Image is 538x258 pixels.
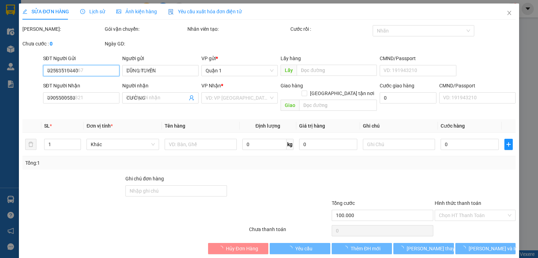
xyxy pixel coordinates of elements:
span: Giao [281,100,299,111]
span: loading [343,246,351,251]
span: Thêm ĐH mới [351,245,380,252]
label: Cước giao hàng [380,83,414,88]
span: Khác [91,139,154,150]
span: kg [287,139,294,150]
div: Cước rồi : [290,25,371,33]
input: Ghi Chú [363,139,435,150]
span: loading [399,246,407,251]
b: 0 [50,41,53,46]
button: Hủy Đơn Hàng [208,243,269,254]
span: [PERSON_NAME] thay đổi [407,245,463,252]
span: Đơn vị tính [87,123,113,129]
span: SL [44,123,50,129]
button: [PERSON_NAME] và In [455,243,516,254]
button: plus [504,139,513,150]
span: Lấy [281,65,297,76]
input: Cước giao hàng [380,92,436,103]
span: [GEOGRAPHIC_DATA] tận nơi [307,89,377,97]
div: CMND/Passport [439,82,516,89]
span: Tổng cước [332,200,355,206]
label: Hình thức thanh toán [435,200,481,206]
div: SĐT Người Gửi [43,55,119,62]
span: Tên hàng [165,123,185,129]
div: CMND/Passport [380,55,456,62]
span: SỬA ĐƠN HÀNG [22,9,69,14]
button: delete [25,139,36,150]
span: Yêu cầu xuất hóa đơn điện tử [168,9,242,14]
span: Giá trị hàng [299,123,325,129]
div: Chưa cước : [22,40,103,48]
span: Ảnh kiện hàng [116,9,157,14]
span: loading [218,246,226,251]
span: edit [22,9,27,14]
input: Dọc đường [299,100,377,111]
span: loading [461,246,469,251]
div: Người nhận [122,82,199,89]
span: picture [116,9,121,14]
button: Close [499,3,519,23]
div: Người gửi [122,55,199,62]
span: VP Nhận [201,83,221,88]
span: Yêu cầu [295,245,312,252]
span: loading [288,246,295,251]
label: Ghi chú đơn hàng [125,176,164,181]
div: Ngày GD: [105,40,186,48]
span: Hủy Đơn Hàng [226,245,258,252]
div: Gói vận chuyển: [105,25,186,33]
span: close [506,10,512,16]
input: VD: Bàn, Ghế [165,139,237,150]
div: VP gửi [201,55,278,62]
div: [PERSON_NAME]: [22,25,103,33]
button: Thêm ĐH mới [332,243,392,254]
span: [PERSON_NAME] và In [469,245,518,252]
span: Định lượng [255,123,280,129]
span: Cước hàng [441,123,465,129]
span: Lịch sử [80,9,105,14]
div: SĐT Người Nhận [43,82,119,89]
button: Yêu cầu [270,243,330,254]
span: Quận 1 [206,65,274,76]
span: plus [505,142,512,147]
img: icon [168,9,174,15]
div: Chưa thanh toán [248,225,331,238]
div: Nhân viên tạo: [187,25,289,33]
span: Lấy hàng [281,56,301,61]
input: Dọc đường [297,65,377,76]
span: user-add [189,95,194,101]
span: Giao hàng [281,83,303,88]
th: Ghi chú [360,119,438,133]
span: clock-circle [80,9,85,14]
input: Ghi chú đơn hàng [125,185,227,196]
button: [PERSON_NAME] thay đổi [393,243,454,254]
div: Tổng: 1 [25,159,208,167]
